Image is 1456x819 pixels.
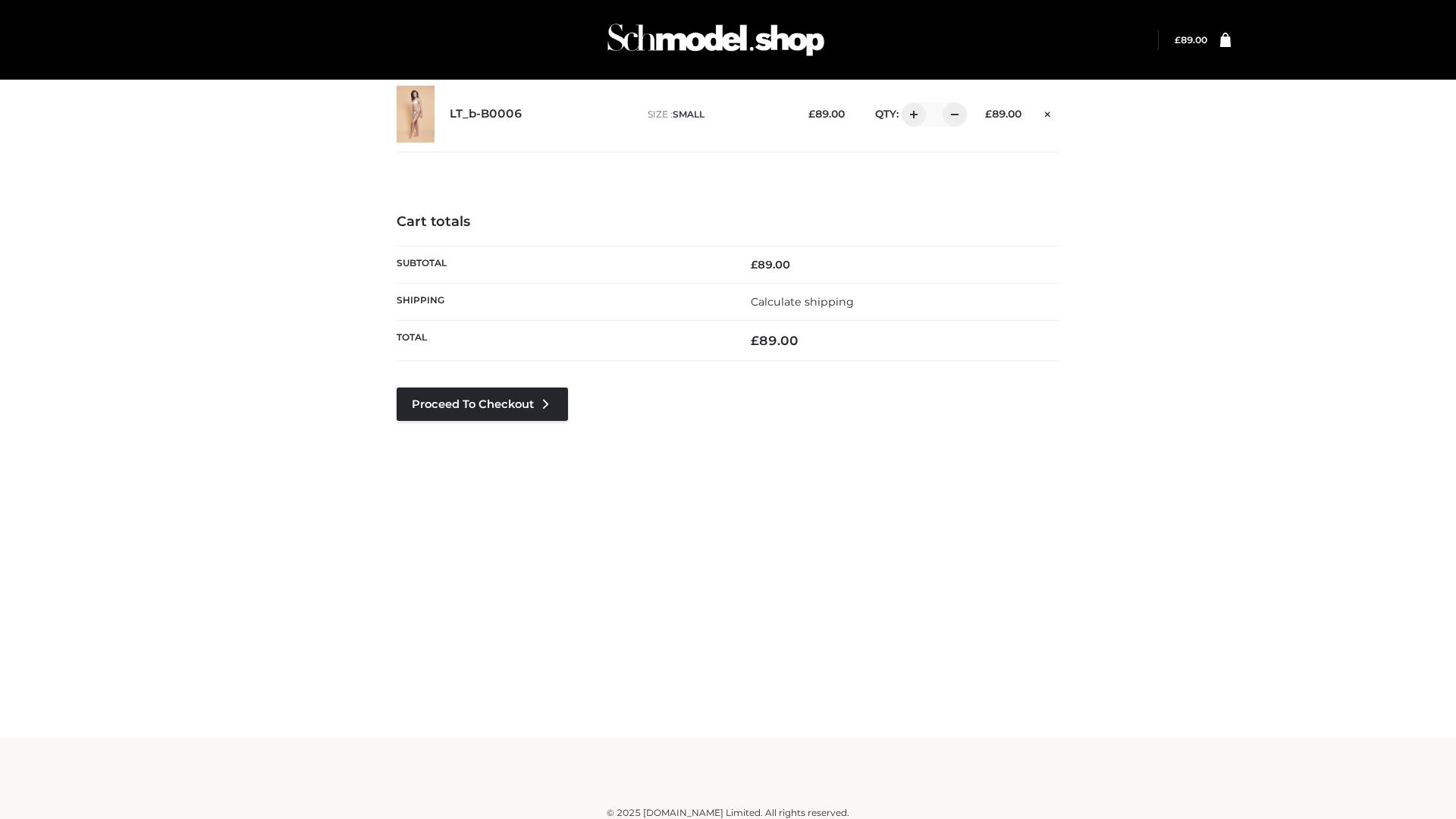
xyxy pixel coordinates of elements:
span: SMALL [673,108,704,120]
a: LT_b-B0006 [450,107,522,121]
bdi: 89.00 [808,108,845,120]
a: Calculate shipping [751,295,854,309]
span: £ [808,108,815,120]
span: £ [751,333,759,348]
h4: Cart totals [397,214,1059,231]
span: £ [985,108,992,120]
a: Remove this item [1037,102,1059,122]
bdi: 89.00 [751,333,799,348]
bdi: 89.00 [1175,34,1207,45]
p: size : [648,108,785,121]
bdi: 89.00 [751,258,790,271]
th: Subtotal [397,246,728,283]
th: Shipping [397,283,728,320]
span: £ [751,258,758,271]
bdi: 89.00 [985,108,1021,120]
a: £89.00 [1175,34,1207,45]
img: Schmodel Admin 964 [602,10,830,70]
a: Proceed to Checkout [397,388,568,421]
th: Total [397,321,728,361]
span: £ [1175,34,1181,45]
div: QTY: [860,102,962,127]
